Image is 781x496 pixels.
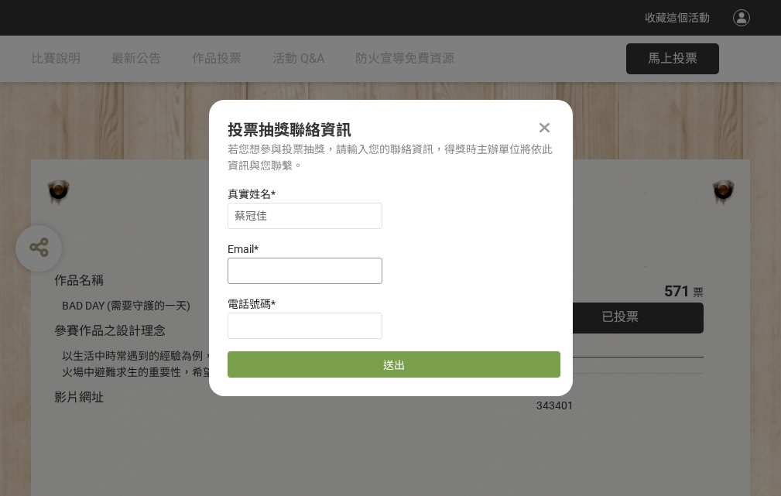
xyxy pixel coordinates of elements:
[601,310,639,324] span: 已投票
[272,51,324,66] span: 活動 Q&A
[645,12,710,24] span: 收藏這個活動
[228,298,271,310] span: 電話號碼
[355,51,454,66] span: 防火宣導免費資源
[192,51,241,66] span: 作品投票
[577,381,655,397] iframe: Facebook Share
[192,36,241,82] a: 作品投票
[54,390,104,405] span: 影片網址
[54,273,104,288] span: 作品名稱
[62,348,490,381] div: 以生活中時常遇到的經驗為例，透過對比的方式宣傳住宅用火災警報器、家庭逃生計畫及火場中避難求生的重要性，希望透過趣味的短影音讓更多人認識到更多的防火觀念。
[664,282,690,300] span: 571
[31,51,80,66] span: 比賽說明
[228,243,254,255] span: Email
[693,286,704,299] span: 票
[228,142,554,174] div: 若您想參與投票抽獎，請輸入您的聯絡資訊，得獎時主辦單位將依此資訊與您聯繫。
[111,36,161,82] a: 最新公告
[648,51,697,66] span: 馬上投票
[355,36,454,82] a: 防火宣導免費資源
[62,298,490,314] div: BAD DAY (需要守護的一天)
[31,36,80,82] a: 比賽說明
[111,51,161,66] span: 最新公告
[626,43,719,74] button: 馬上投票
[228,118,554,142] div: 投票抽獎聯絡資訊
[54,323,166,338] span: 參賽作品之設計理念
[228,351,560,378] button: 送出
[228,188,271,200] span: 真實姓名
[272,36,324,82] a: 活動 Q&A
